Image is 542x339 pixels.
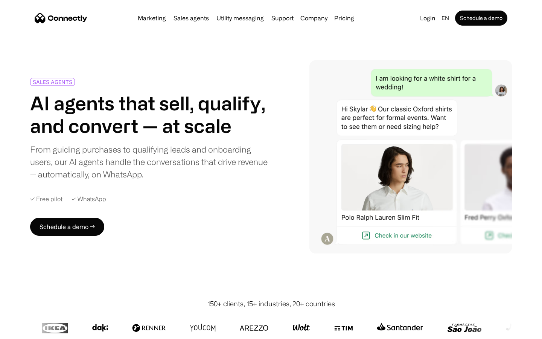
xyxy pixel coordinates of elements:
[417,13,438,23] a: Login
[207,299,335,309] div: 150+ clients, 15+ industries, 20+ countries
[268,15,297,21] a: Support
[30,143,268,180] div: From guiding purchases to qualifying leads and onboarding users, our AI agents handle the convers...
[30,218,104,236] a: Schedule a demo →
[30,195,62,203] div: ✓ Free pilot
[331,15,357,21] a: Pricing
[442,13,449,23] div: en
[30,92,268,137] h1: AI agents that sell, qualify, and convert — at scale
[300,13,327,23] div: Company
[72,195,106,203] div: ✓ WhatsApp
[135,15,169,21] a: Marketing
[33,79,72,85] div: SALES AGENTS
[213,15,267,21] a: Utility messaging
[455,11,507,26] a: Schedule a demo
[171,15,212,21] a: Sales agents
